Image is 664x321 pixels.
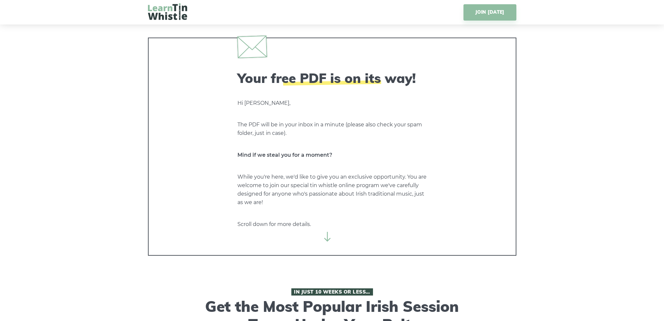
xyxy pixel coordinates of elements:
[463,4,516,21] a: JOIN [DATE]
[237,120,427,137] p: The PDF will be in your inbox in a minute (please also check your spam folder, just in case).
[237,220,427,229] p: Scroll down for more details.
[237,173,427,207] p: While you're here, we'd like to give you an exclusive opportunity. You are welcome to join our sp...
[291,288,373,296] span: In Just 10 Weeks or Less…
[148,3,187,20] img: LearnTinWhistle.com
[237,35,267,58] img: envelope.svg
[237,152,332,158] strong: Mind if we steal you for a moment?
[237,99,427,107] p: Hi [PERSON_NAME],
[237,70,427,86] h2: Your free PDF is on its way!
